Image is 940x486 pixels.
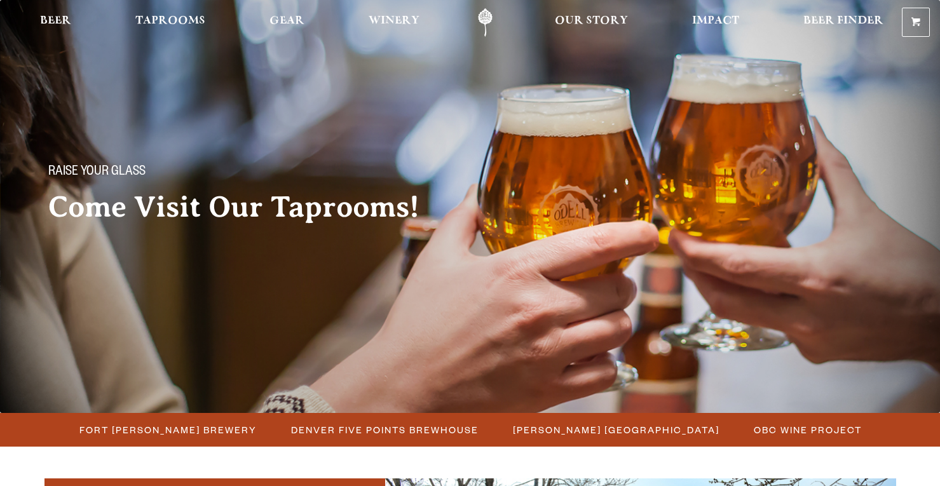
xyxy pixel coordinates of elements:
a: Fort [PERSON_NAME] Brewery [72,421,263,439]
span: Winery [369,16,419,26]
span: Impact [692,16,739,26]
a: Beer Finder [795,8,892,37]
a: Denver Five Points Brewhouse [283,421,485,439]
span: Raise your glass [48,165,146,181]
a: Winery [360,8,428,37]
span: Our Story [555,16,628,26]
span: Beer [40,16,71,26]
a: Our Story [547,8,636,37]
span: Fort [PERSON_NAME] Brewery [79,421,257,439]
span: [PERSON_NAME] [GEOGRAPHIC_DATA] [513,421,719,439]
h2: Come Visit Our Taprooms! [48,191,445,223]
a: [PERSON_NAME] [GEOGRAPHIC_DATA] [505,421,726,439]
a: Impact [684,8,747,37]
a: Taprooms [127,8,214,37]
span: Gear [269,16,304,26]
a: Gear [261,8,313,37]
span: Beer Finder [803,16,883,26]
a: OBC Wine Project [746,421,868,439]
span: Denver Five Points Brewhouse [291,421,479,439]
span: Taprooms [135,16,205,26]
span: OBC Wine Project [754,421,862,439]
a: Odell Home [461,8,509,37]
a: Beer [32,8,79,37]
